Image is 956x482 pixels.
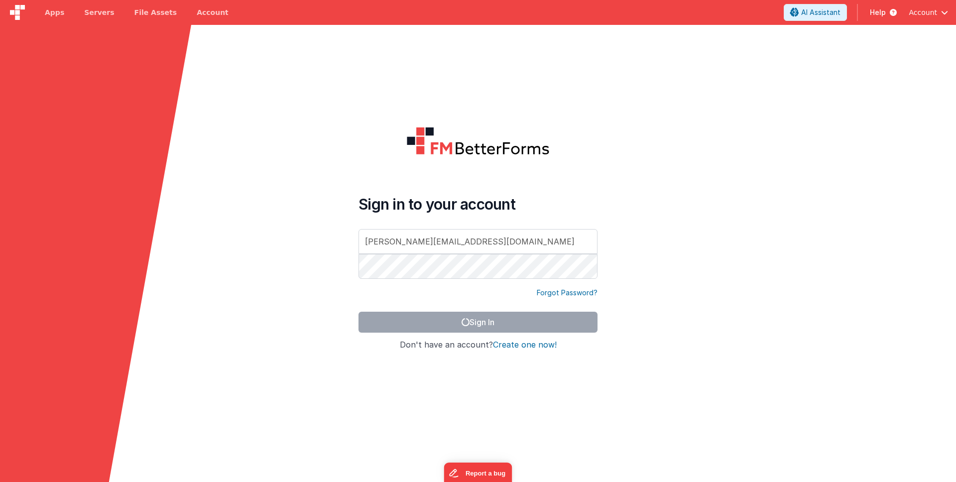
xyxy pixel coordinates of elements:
[358,341,597,350] h4: Don't have an account?
[784,4,847,21] button: AI Assistant
[909,7,937,17] span: Account
[358,195,597,213] h4: Sign in to your account
[870,7,886,17] span: Help
[358,229,597,254] input: Email Address
[134,7,177,17] span: File Assets
[909,7,948,17] button: Account
[801,7,840,17] span: AI Assistant
[493,341,557,350] button: Create one now!
[45,7,64,17] span: Apps
[537,288,597,298] a: Forgot Password?
[84,7,114,17] span: Servers
[358,312,597,333] button: Sign In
